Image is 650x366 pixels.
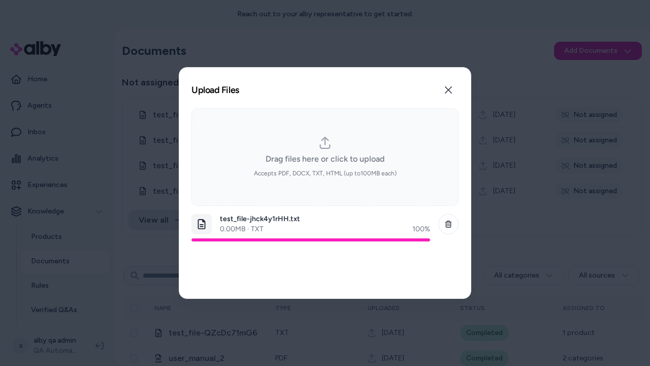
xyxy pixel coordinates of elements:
[220,224,264,234] p: 0.00 MB · TXT
[266,153,384,165] span: Drag files here or click to upload
[191,210,459,246] li: dropzone-file-list-item
[412,224,430,234] div: 100 %
[191,108,459,206] div: dropzone
[254,169,397,177] span: Accepts PDF, DOCX, TXT, HTML (up to 100 MB each)
[220,214,430,224] p: test_file-jhck4y1rHH.txt
[191,85,239,95] h2: Upload Files
[191,210,459,286] ol: dropzone-file-list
